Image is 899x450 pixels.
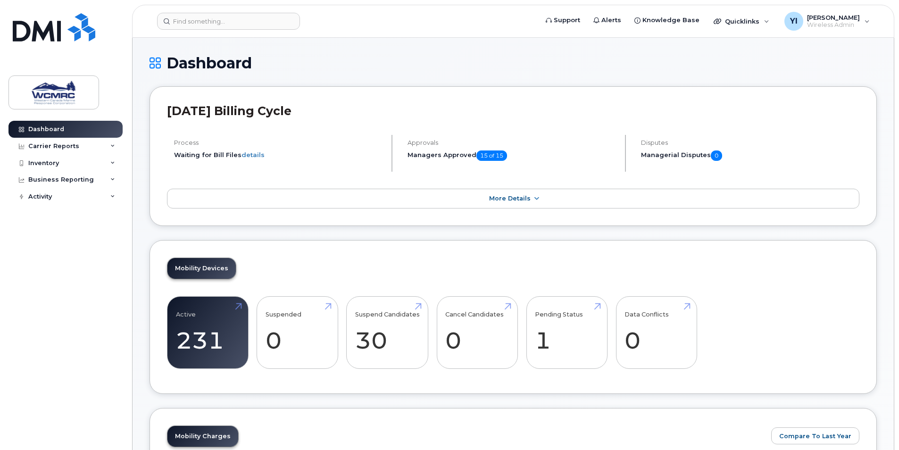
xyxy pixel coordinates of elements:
[641,139,859,146] h4: Disputes
[241,151,265,158] a: details
[535,301,599,364] a: Pending Status 1
[167,426,238,447] a: Mobility Charges
[266,301,329,364] a: Suspended 0
[779,432,851,441] span: Compare To Last Year
[445,301,509,364] a: Cancel Candidates 0
[408,150,617,161] h5: Managers Approved
[174,150,383,159] li: Waiting for Bill Files
[624,301,688,364] a: Data Conflicts 0
[176,301,240,364] a: Active 231
[355,301,420,364] a: Suspend Candidates 30
[167,258,236,279] a: Mobility Devices
[711,150,722,161] span: 0
[771,427,859,444] button: Compare To Last Year
[476,150,507,161] span: 15 of 15
[489,195,531,202] span: More Details
[150,55,877,71] h1: Dashboard
[174,139,383,146] h4: Process
[167,104,859,118] h2: [DATE] Billing Cycle
[641,150,859,161] h5: Managerial Disputes
[408,139,617,146] h4: Approvals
